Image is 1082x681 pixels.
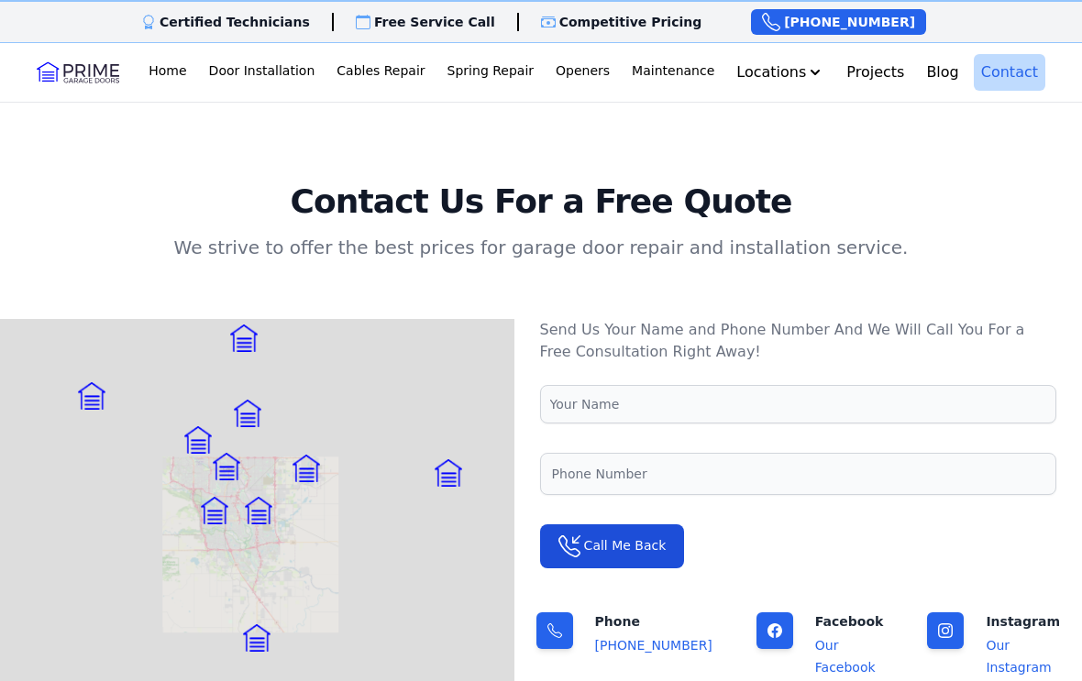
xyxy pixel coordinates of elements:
a: Door Installation [202,54,323,91]
p: Instagram [986,612,1060,631]
a: Blog [919,54,966,91]
p: Competitive Pricing [559,13,702,31]
a: Maintenance [624,54,722,91]
a: [PHONE_NUMBER] [595,638,712,653]
p: Send Us Your Name and Phone Number And We Will Call You For a Free Consultation Right Away! [540,319,1056,363]
p: Facebook [815,612,884,631]
a: [PHONE_NUMBER] [751,9,926,35]
button: Call Me Back [540,524,685,568]
input: Phone Number [540,453,1056,495]
p: Phone [595,612,712,631]
img: Marker [234,400,261,427]
img: Marker [184,426,212,454]
img: Marker [230,324,258,352]
button: Locations [729,54,832,91]
p: Certified Technicians [160,13,310,31]
a: Spring Repair [440,54,541,91]
a: Openers [548,54,617,91]
img: Marker [78,382,105,410]
img: Marker [245,497,272,524]
a: Contact [974,54,1045,91]
a: Home [141,54,193,91]
img: Logo [37,58,119,87]
p: Free Service Call [374,13,495,31]
img: Marker [293,455,320,482]
img: Marker [201,497,228,524]
a: Cables Repair [329,54,432,91]
img: Marker [213,453,240,480]
a: Projects [839,54,911,91]
img: Marker [435,459,462,487]
input: Your Name [540,385,1056,423]
a: Our Instagram [986,638,1051,675]
img: Marker [243,624,270,652]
